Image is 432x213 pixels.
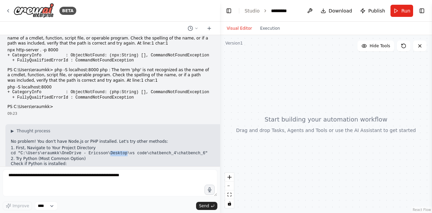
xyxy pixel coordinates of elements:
[7,90,209,100] code: + CategoryInfo : ObjectNotFound: (php:String) [], CommandNotFoundException + FullyQualifiedErrorI...
[59,7,76,15] div: BETA
[11,128,50,134] button: ▶Thought process
[413,208,431,212] a: React Flow attribution
[7,48,209,53] li: npx http-server . -p 8000
[199,203,209,209] span: Send
[225,173,234,182] button: zoom in
[401,7,410,14] span: Run
[368,7,385,14] span: Publish
[17,128,50,134] span: Thought process
[185,24,201,32] button: Switch to previous chat
[224,6,234,16] button: Hide left sidebar
[370,43,390,49] span: Hide Tools
[11,151,208,156] code: cd "C:\Users\eraumkk\OneDrive - Ericsson\Desktop\vs code\chatbench_4\chatbench_6"
[7,104,209,110] p: PS C:\Users\eraumkk>
[390,5,413,17] button: Run
[7,30,209,46] p: PS C:\Users\eraumkk> npx http-server . -p 8000 npx : The term 'npx' is not recognized as the name...
[204,24,215,32] button: Start a new chat
[245,8,260,14] a: Studio
[7,111,209,116] div: 09:23
[7,85,209,90] li: php -S localhost:8000
[225,173,234,208] div: React Flow controls
[7,53,209,63] code: + CategoryInfo : ObjectNotFound: (npx:String) [], CommandNotFoundException + FullyQualifiedErrorI...
[225,190,234,199] button: fit view
[225,182,234,190] button: zoom out
[3,202,32,210] button: Improve
[256,24,284,32] button: Execution
[245,7,293,14] nav: breadcrumb
[318,5,355,17] button: Download
[225,41,243,46] div: Version 1
[357,41,394,51] button: Hide Tools
[223,24,256,32] button: Visual Editor
[329,7,352,14] span: Download
[196,202,217,210] button: Send
[357,5,388,17] button: Publish
[205,185,215,195] button: Click to speak your automation idea
[13,3,54,18] img: Logo
[225,199,234,208] button: toggle interactivity
[417,6,427,16] button: Show right sidebar
[7,68,209,83] p: PS C:\Users\eraumkk> php -S localhost:8000 php : The term 'php' is not recognized as the name of ...
[12,203,29,209] span: Improve
[11,128,14,134] span: ▶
